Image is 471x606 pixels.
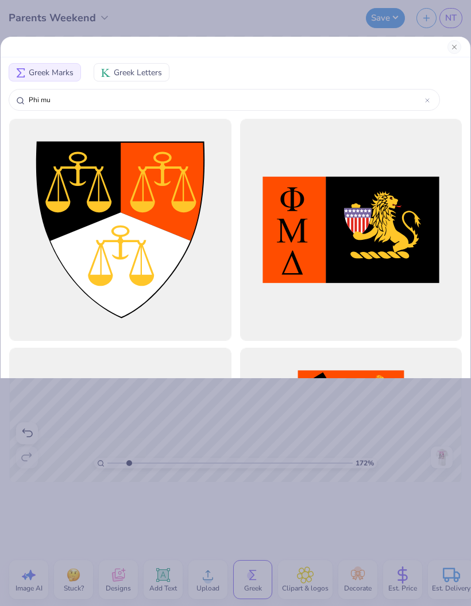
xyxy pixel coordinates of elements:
input: Try "Alpha" [28,94,425,106]
img: Greek Letters [101,68,110,77]
button: Close [447,40,461,54]
button: Greek MarksGreek Marks [9,63,81,81]
span: Greek Letters [114,67,162,79]
span: Greek Marks [29,67,74,79]
button: Greek LettersGreek Letters [94,63,169,81]
img: Greek Marks [16,68,25,77]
